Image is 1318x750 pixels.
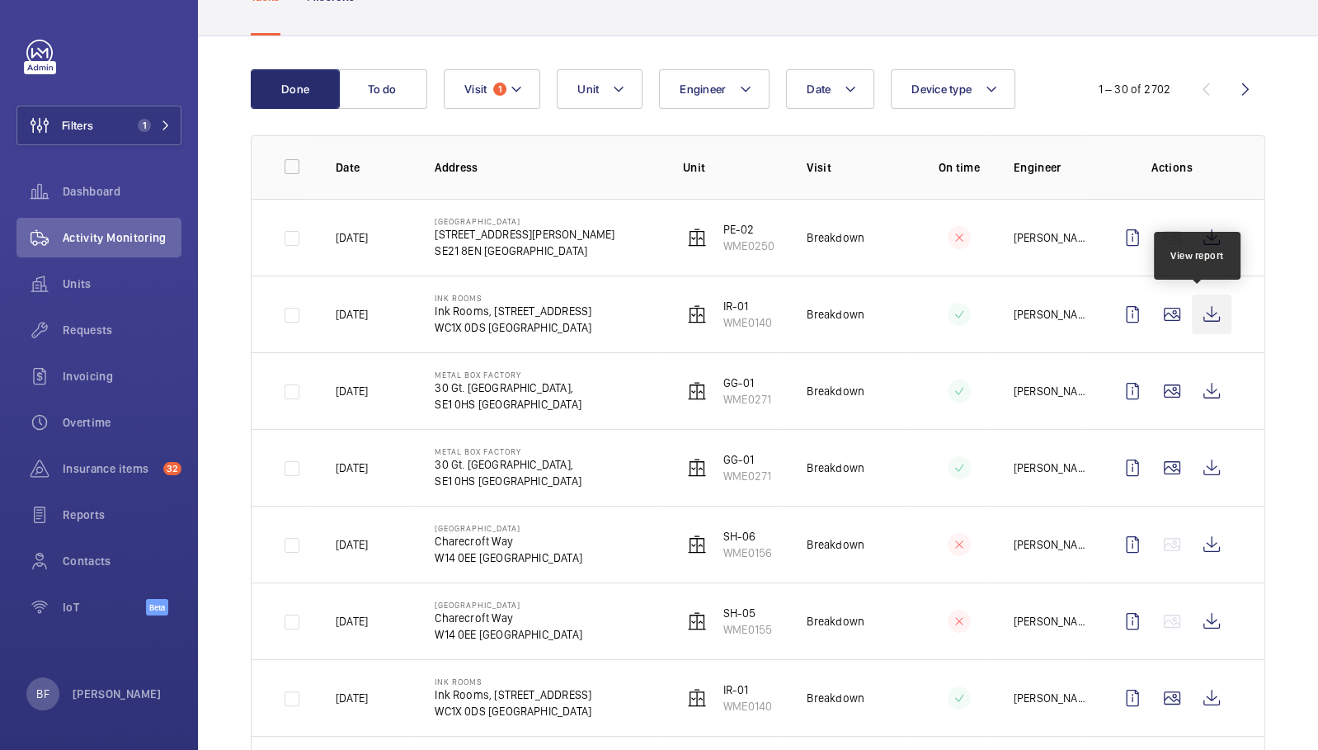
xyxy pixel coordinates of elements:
[435,703,591,719] p: WC1X 0DS [GEOGRAPHIC_DATA]
[336,613,368,630] p: [DATE]
[435,380,581,396] p: 30 Gt. [GEOGRAPHIC_DATA],
[1014,159,1086,176] p: Engineer
[63,507,181,523] span: Reports
[435,473,581,489] p: SE1 0HS [GEOGRAPHIC_DATA]
[911,83,972,96] span: Device type
[1014,229,1086,246] p: [PERSON_NAME]
[1113,159,1231,176] p: Actions
[723,621,772,638] p: WME0155
[435,686,591,703] p: Ink Rooms, [STREET_ADDRESS]
[138,119,151,132] span: 1
[435,303,591,319] p: Ink Rooms, [STREET_ADDRESS]
[807,83,831,96] span: Date
[435,216,614,226] p: [GEOGRAPHIC_DATA]
[62,117,93,134] span: Filters
[723,221,774,238] p: PE-02
[63,229,181,246] span: Activity Monitoring
[931,159,987,176] p: On time
[435,677,591,686] p: Ink Rooms
[807,536,864,553] p: Breakdown
[891,69,1015,109] button: Device type
[435,600,582,610] p: [GEOGRAPHIC_DATA]
[493,83,506,96] span: 1
[435,396,581,413] p: SE1 0HS [GEOGRAPHIC_DATA]
[1170,248,1224,263] div: View report
[338,69,427,109] button: To do
[807,613,864,630] p: Breakdown
[1014,306,1086,323] p: [PERSON_NAME]
[1014,383,1086,399] p: [PERSON_NAME]
[435,243,614,259] p: SE21 8EN [GEOGRAPHIC_DATA]
[63,414,181,431] span: Overtime
[723,605,772,621] p: SH-05
[63,183,181,200] span: Dashboard
[63,276,181,292] span: Units
[63,599,146,616] span: IoT
[435,610,582,626] p: Charecroft Way
[435,446,581,456] p: Metal Box Factory
[63,368,181,384] span: Invoicing
[557,69,643,109] button: Unit
[723,682,772,698] p: IR-01
[807,383,864,399] p: Breakdown
[146,599,168,616] span: Beta
[63,460,157,477] span: Insurance items
[435,626,582,643] p: W14 0EE [GEOGRAPHIC_DATA]
[63,553,181,569] span: Contacts
[336,159,408,176] p: Date
[435,319,591,336] p: WC1X 0DS [GEOGRAPHIC_DATA]
[659,69,770,109] button: Engineer
[687,611,707,631] img: elevator.svg
[807,229,864,246] p: Breakdown
[336,536,368,553] p: [DATE]
[435,293,591,303] p: Ink Rooms
[336,383,368,399] p: [DATE]
[16,106,181,145] button: Filters1
[687,228,707,248] img: elevator.svg
[683,159,780,176] p: Unit
[336,229,368,246] p: [DATE]
[63,322,181,338] span: Requests
[723,451,771,468] p: GG-01
[73,686,162,702] p: [PERSON_NAME]
[1014,613,1086,630] p: [PERSON_NAME]
[577,83,599,96] span: Unit
[807,690,864,706] p: Breakdown
[723,391,771,408] p: WME0271
[807,306,864,323] p: Breakdown
[723,698,772,715] p: WME0140
[1014,690,1086,706] p: [PERSON_NAME]
[464,83,487,96] span: Visit
[723,238,774,254] p: WME0250
[687,535,707,554] img: elevator.svg
[687,381,707,401] img: elevator.svg
[336,690,368,706] p: [DATE]
[1014,460,1086,476] p: [PERSON_NAME]
[723,298,772,314] p: IR-01
[163,462,181,475] span: 32
[444,69,540,109] button: Visit1
[435,533,582,550] p: Charecroft Way
[1014,536,1086,553] p: [PERSON_NAME]
[435,456,581,473] p: 30 Gt. [GEOGRAPHIC_DATA],
[336,306,368,323] p: [DATE]
[435,550,582,566] p: W14 0EE [GEOGRAPHIC_DATA]
[687,458,707,478] img: elevator.svg
[336,460,368,476] p: [DATE]
[807,460,864,476] p: Breakdown
[723,468,771,484] p: WME0271
[807,159,904,176] p: Visit
[786,69,874,109] button: Date
[680,83,726,96] span: Engineer
[1098,81,1170,97] div: 1 – 30 of 2702
[723,314,772,331] p: WME0140
[723,545,772,561] p: WME0156
[723,528,772,545] p: SH-06
[36,686,49,702] p: BF
[435,523,582,533] p: [GEOGRAPHIC_DATA]
[687,688,707,708] img: elevator.svg
[687,304,707,324] img: elevator.svg
[723,375,771,391] p: GG-01
[435,370,581,380] p: Metal Box Factory
[435,226,614,243] p: [STREET_ADDRESS][PERSON_NAME]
